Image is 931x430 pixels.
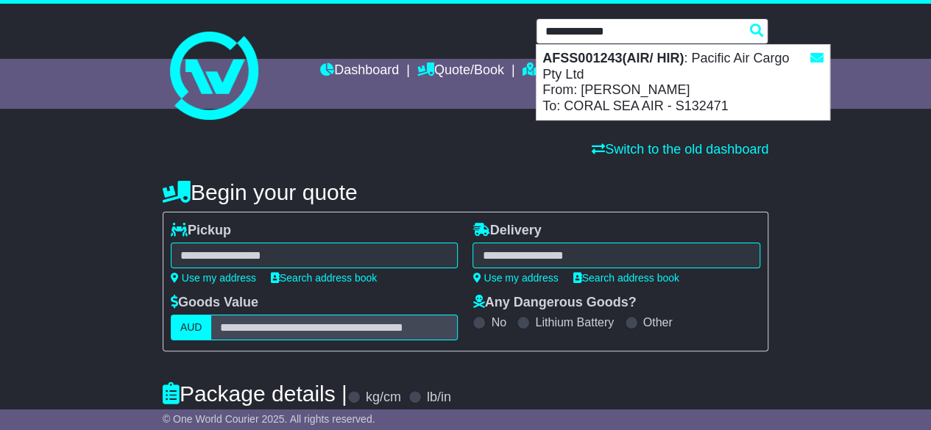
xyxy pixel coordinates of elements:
[171,295,258,311] label: Goods Value
[417,59,504,84] a: Quote/Book
[171,272,256,284] a: Use my address
[163,180,768,204] h4: Begin your quote
[472,272,558,284] a: Use my address
[163,413,375,425] span: © One World Courier 2025. All rights reserved.
[542,51,684,65] strong: AFSS001243(AIR/ HIR)
[171,223,231,239] label: Pickup
[537,45,829,120] div: : Pacific Air Cargo Pty Ltd From: [PERSON_NAME] To: CORAL SEA AIR - S132471
[491,315,506,329] label: No
[592,142,768,157] a: Switch to the old dashboard
[573,272,679,284] a: Search address book
[535,315,614,329] label: Lithium Battery
[171,315,212,340] label: AUD
[427,390,451,406] label: lb/in
[523,59,587,84] a: Tracking
[163,381,347,406] h4: Package details |
[643,315,673,329] label: Other
[472,295,636,311] label: Any Dangerous Goods?
[320,59,399,84] a: Dashboard
[366,390,401,406] label: kg/cm
[472,223,541,239] label: Delivery
[271,272,377,284] a: Search address book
